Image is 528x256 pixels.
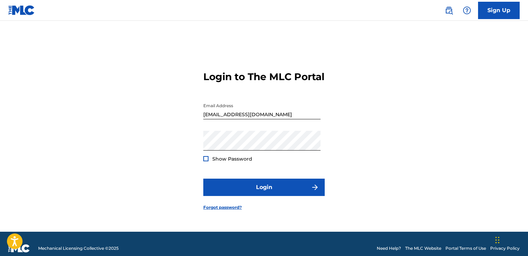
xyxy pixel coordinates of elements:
div: Help [460,3,474,17]
a: Forgot password? [203,204,242,211]
a: Privacy Policy [490,245,520,251]
img: logo [8,244,30,253]
a: Portal Terms of Use [445,245,486,251]
img: help [463,6,471,15]
a: Public Search [442,3,456,17]
span: Mechanical Licensing Collective © 2025 [38,245,119,251]
img: f7272a7cc735f4ea7f67.svg [311,183,319,191]
button: Login [203,179,325,196]
span: Show Password [212,156,252,162]
h3: Login to The MLC Portal [203,71,324,83]
iframe: Chat Widget [493,223,528,256]
a: Need Help? [377,245,401,251]
img: MLC Logo [8,5,35,15]
a: Sign Up [478,2,520,19]
a: The MLC Website [405,245,441,251]
img: search [445,6,453,15]
div: Drag [495,230,500,250]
